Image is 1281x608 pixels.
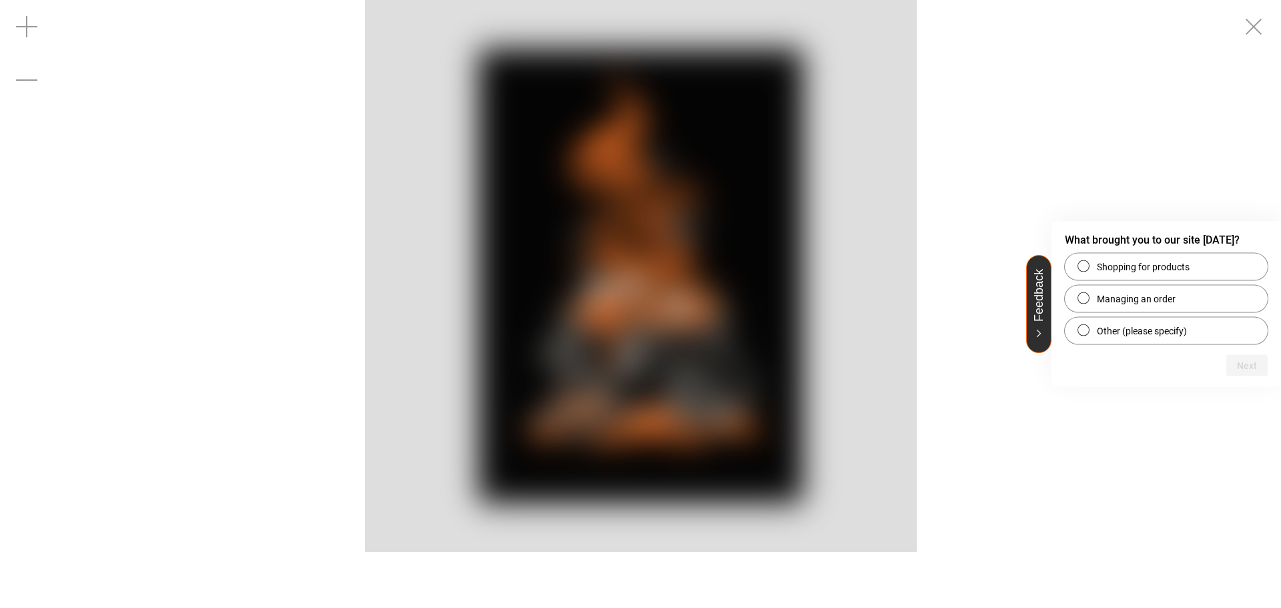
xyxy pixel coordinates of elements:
h2: What brought you to our site today? [1065,232,1268,248]
span: Feedback [1033,269,1045,322]
button: Feedback - Hide survey [1026,255,1051,353]
span: Shopping for products [1097,260,1190,273]
span: Managing an order [1097,292,1176,305]
div: What brought you to our site today? [1065,253,1268,344]
span: Other (please specify) [1097,324,1187,338]
div: What brought you to our site today? [1051,221,1281,387]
